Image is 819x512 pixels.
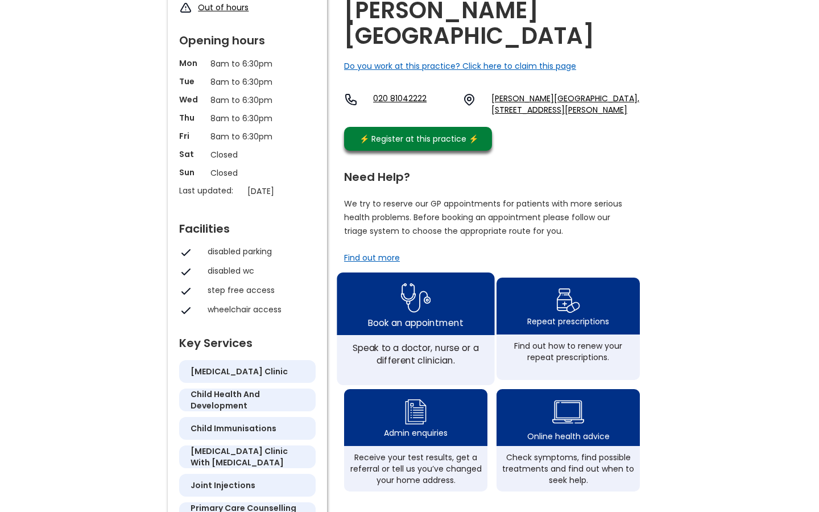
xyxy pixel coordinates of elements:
[179,217,316,234] div: Facilities
[403,397,428,427] img: admin enquiry icon
[497,389,640,492] a: health advice iconOnline health adviceCheck symptoms, find possible treatments and find out when ...
[350,452,482,486] div: Receive your test results, get a referral or tell us you’ve changed your home address.
[179,112,205,123] p: Thu
[527,431,610,442] div: Online health advice
[191,423,276,434] h5: child immunisations
[179,130,205,142] p: Fri
[344,197,623,238] p: We try to reserve our GP appointments for patients with more serious health problems. Before book...
[179,2,192,15] img: exclamation icon
[502,452,634,486] div: Check symptoms, find possible treatments and find out when to seek help.
[179,332,316,349] div: Key Services
[208,265,310,276] div: disabled wc
[344,389,487,492] a: admin enquiry iconAdmin enquiriesReceive your test results, get a referral or tell us you’ve chan...
[210,76,284,88] p: 8am to 6:30pm
[344,252,400,263] a: Find out more
[191,445,304,468] h5: [MEDICAL_DATA] clinic with [MEDICAL_DATA]
[191,389,304,411] h5: child health and development
[208,304,310,315] div: wheelchair access
[552,393,584,431] img: health advice icon
[208,284,310,296] div: step free access
[191,366,288,377] h5: [MEDICAL_DATA] clinic
[179,94,205,105] p: Wed
[179,29,316,46] div: Opening hours
[179,76,205,87] p: Tue
[198,2,249,13] a: Out of hours
[179,167,205,178] p: Sun
[353,133,484,145] div: ⚡️ Register at this practice ⚡️
[247,185,321,197] p: [DATE]
[344,166,640,183] div: Need Help?
[497,278,640,380] a: repeat prescription iconRepeat prescriptionsFind out how to renew your repeat prescriptions.
[373,93,453,115] a: 020 81042222
[502,340,634,363] div: Find out how to renew your repeat prescriptions.
[344,60,576,72] a: Do you work at this practice? Click here to claim this page
[343,341,488,366] div: Speak to a doctor, nurse or a different clinician.
[210,112,284,125] p: 8am to 6:30pm
[191,480,255,491] h5: joint injections
[179,57,205,69] p: Mon
[210,94,284,106] p: 8am to 6:30pm
[462,93,476,106] img: practice location icon
[210,130,284,143] p: 8am to 6:30pm
[208,246,310,257] div: disabled parking
[527,316,609,327] div: Repeat prescriptions
[344,127,492,151] a: ⚡️ Register at this practice ⚡️
[210,57,284,70] p: 8am to 6:30pm
[210,148,284,161] p: Closed
[368,316,463,328] div: Book an appointment
[344,93,358,106] img: telephone icon
[179,185,242,196] p: Last updated:
[556,286,581,316] img: repeat prescription icon
[179,148,205,160] p: Sat
[337,272,494,385] a: book appointment icon Book an appointmentSpeak to a doctor, nurse or a different clinician.
[401,279,431,316] img: book appointment icon
[384,427,448,439] div: Admin enquiries
[210,167,284,179] p: Closed
[491,93,651,115] a: [PERSON_NAME][GEOGRAPHIC_DATA], [STREET_ADDRESS][PERSON_NAME]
